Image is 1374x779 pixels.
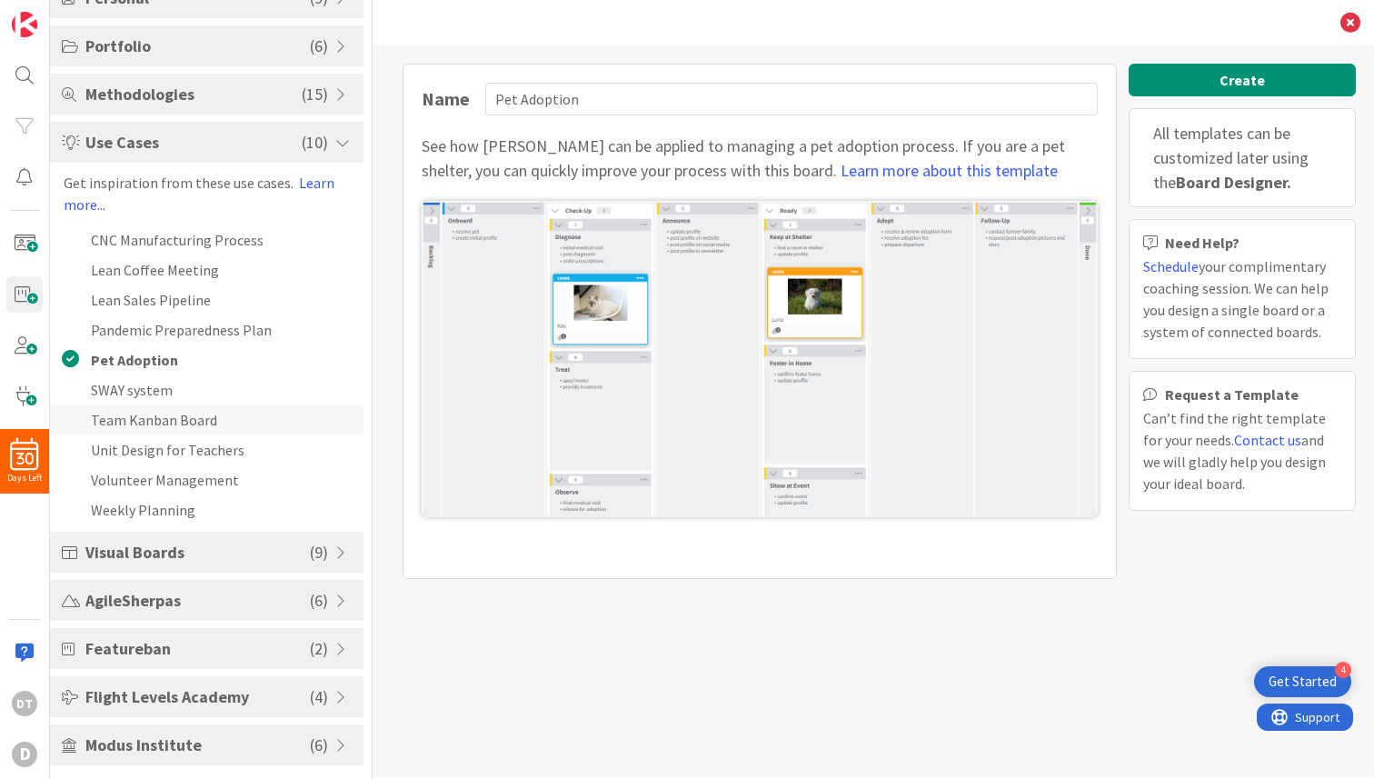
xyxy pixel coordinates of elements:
[50,285,363,315] li: Lean Sales Pipeline
[85,684,310,709] span: Flight Levels Academy
[310,684,328,709] span: ( 4 )
[50,375,363,404] li: SWAY system
[1234,431,1301,449] a: Contact us
[310,636,328,661] span: ( 2 )
[1129,108,1356,207] div: All templates can be customized later using the
[50,434,363,464] li: Unit Design for Teachers
[16,453,34,465] span: 30
[50,255,363,285] li: Lean Coffee Meeting
[50,172,363,215] div: Get inspiration from these use cases.
[422,134,1098,183] div: See how [PERSON_NAME] can be applied to managing a pet adoption process. If you are a pet shelter...
[841,160,1058,181] a: Learn more about this template
[422,85,476,113] div: Name
[1269,673,1337,691] div: Get Started
[50,225,363,255] li: CNC Manufacturing Process
[1143,257,1199,275] a: Schedule
[50,315,363,345] li: Pandemic Preparedness Plan
[85,130,302,155] span: Use Cases
[85,636,310,661] span: Featureban
[1165,235,1240,250] b: Need Help?
[85,540,310,564] span: Visual Boards
[38,3,83,25] span: Support
[1143,407,1341,494] div: Can’t find the right template for your needs. and we will gladly help you design your ideal board.
[422,201,1098,517] img: Pet Adoption
[85,733,310,757] span: Modus Institute
[1165,387,1299,402] b: Request a Template
[302,82,328,106] span: ( 15 )
[1176,172,1291,193] b: Board Designer.
[1129,64,1356,96] button: Create
[12,12,37,37] img: Visit kanbanzone.com
[310,540,328,564] span: ( 9 )
[302,130,328,155] span: ( 10 )
[1335,662,1351,678] div: 4
[12,742,37,767] div: D
[50,404,363,434] li: Team Kanban Board
[85,588,310,613] span: AgileSherpas
[50,345,363,375] li: Pet Adoption
[85,82,302,106] span: Methodologies
[1143,257,1329,341] span: your complimentary coaching session. We can help you design a single board or a system of connect...
[310,34,328,58] span: ( 6 )
[50,494,363,524] li: Weekly Planning
[12,691,37,716] div: DT
[50,464,363,494] li: Volunteer Management
[85,34,310,58] span: Portfolio
[1254,666,1351,697] div: Open Get Started checklist, remaining modules: 4
[310,733,328,757] span: ( 6 )
[310,588,328,613] span: ( 6 )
